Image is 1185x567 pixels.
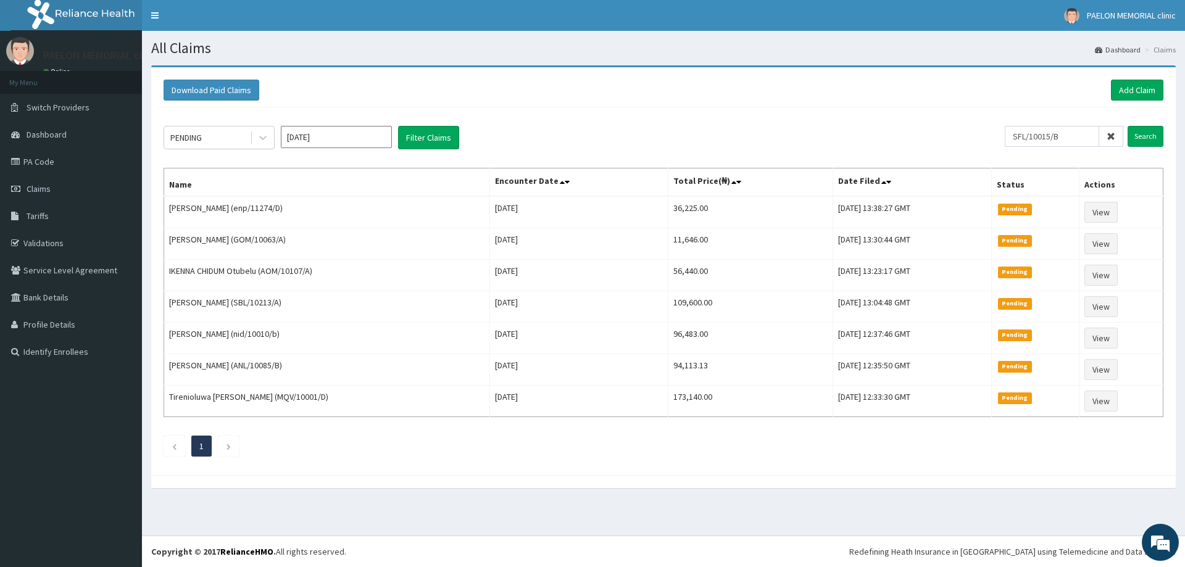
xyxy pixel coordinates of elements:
td: [PERSON_NAME] (enp/11274/D) [164,196,490,228]
span: Claims [27,183,51,194]
td: [DATE] [490,228,668,260]
span: PAELON MEMORIAL clinic [1087,10,1176,21]
a: View [1084,265,1118,286]
li: Claims [1142,44,1176,55]
img: User Image [1064,8,1079,23]
td: [DATE] 13:23:17 GMT [833,260,991,291]
td: 11,646.00 [668,228,833,260]
th: Name [164,168,490,197]
td: [DATE] [490,260,668,291]
td: [DATE] 12:33:30 GMT [833,386,991,417]
img: User Image [6,37,34,65]
footer: All rights reserved. [142,536,1185,567]
th: Total Price(₦) [668,168,833,197]
a: Add Claim [1111,80,1163,101]
h1: All Claims [151,40,1176,56]
a: Online [43,67,73,76]
td: Tirenioluwa [PERSON_NAME] (MQV/10001/D) [164,386,490,417]
input: Select Month and Year [281,126,392,148]
td: 36,225.00 [668,196,833,228]
td: [PERSON_NAME] (nid/10010/b) [164,323,490,354]
td: [DATE] [490,196,668,228]
button: Filter Claims [398,126,459,149]
td: [DATE] 13:30:44 GMT [833,228,991,260]
span: Pending [998,392,1032,404]
td: [DATE] [490,386,668,417]
th: Status [992,168,1079,197]
span: Pending [998,329,1032,341]
a: RelianceHMO [220,546,273,557]
td: [DATE] 12:37:46 GMT [833,323,991,354]
a: View [1084,391,1118,412]
span: Pending [998,204,1032,215]
a: Dashboard [1095,44,1141,55]
th: Encounter Date [490,168,668,197]
a: Page 1 is your current page [199,441,204,452]
a: View [1084,359,1118,380]
input: Search [1128,126,1163,147]
span: Switch Providers [27,102,89,113]
th: Actions [1079,168,1163,197]
a: View [1084,202,1118,223]
input: Search by HMO ID [1005,126,1099,147]
span: Pending [998,361,1032,372]
td: [DATE] [490,354,668,386]
td: [DATE] 13:38:27 GMT [833,196,991,228]
td: 173,140.00 [668,386,833,417]
a: Previous page [172,441,177,452]
td: [DATE] [490,291,668,323]
span: Pending [998,298,1032,309]
td: 109,600.00 [668,291,833,323]
th: Date Filed [833,168,991,197]
a: View [1084,296,1118,317]
a: View [1084,233,1118,254]
td: 94,113.13 [668,354,833,386]
td: 96,483.00 [668,323,833,354]
td: [DATE] 13:04:48 GMT [833,291,991,323]
td: 56,440.00 [668,260,833,291]
span: Pending [998,235,1032,246]
td: [PERSON_NAME] (SBL/10213/A) [164,291,490,323]
p: PAELON MEMORIAL clinic [43,50,159,61]
span: Pending [998,267,1032,278]
td: [DATE] 12:35:50 GMT [833,354,991,386]
td: [PERSON_NAME] (GOM/10063/A) [164,228,490,260]
td: [PERSON_NAME] (ANL/10085/B) [164,354,490,386]
td: IKENNA CHIDUM Otubelu (AOM/10107/A) [164,260,490,291]
span: Tariffs [27,210,49,221]
button: Download Paid Claims [164,80,259,101]
span: Dashboard [27,129,67,140]
a: Next page [226,441,231,452]
td: [DATE] [490,323,668,354]
div: PENDING [170,131,202,144]
a: View [1084,328,1118,349]
strong: Copyright © 2017 . [151,546,276,557]
div: Redefining Heath Insurance in [GEOGRAPHIC_DATA] using Telemedicine and Data Science! [849,545,1176,558]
